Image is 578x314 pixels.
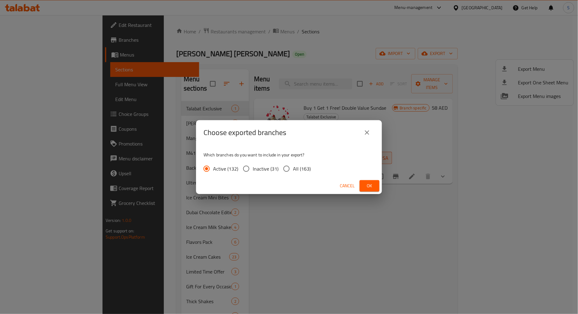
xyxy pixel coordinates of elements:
p: Which branches do you want to include in your export? [204,152,374,158]
button: Ok [360,180,379,192]
button: Cancel [337,180,357,192]
h2: Choose exported branches [204,128,286,138]
span: Active (132) [213,165,238,172]
span: Ok [365,182,374,190]
button: close [360,125,374,140]
span: All (163) [293,165,311,172]
span: Cancel [340,182,355,190]
span: Inactive (31) [253,165,278,172]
